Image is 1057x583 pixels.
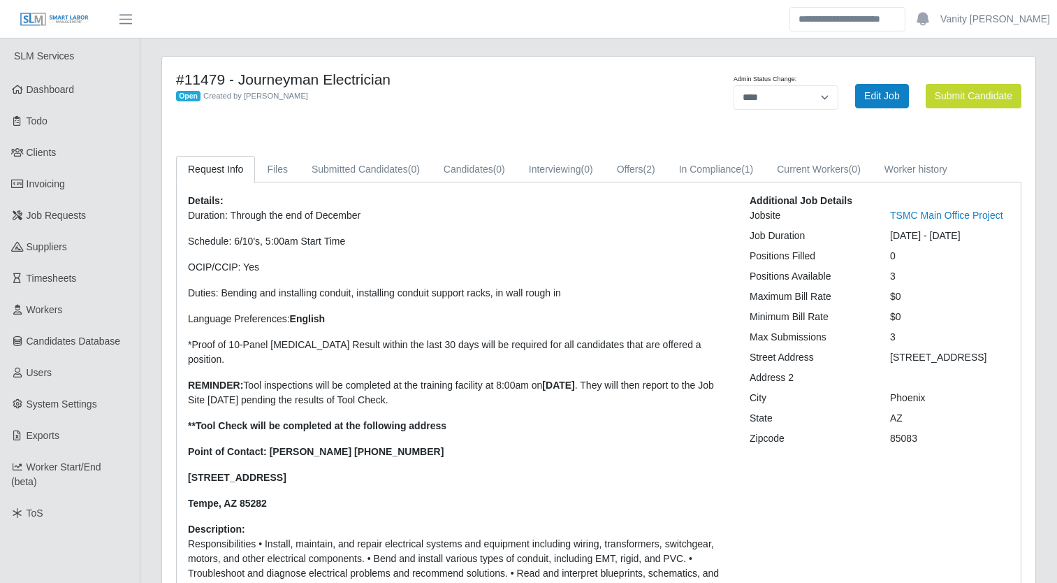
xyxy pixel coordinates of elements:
span: (2) [643,164,655,175]
b: Additional Job Details [750,195,852,206]
p: Language Preferences: [188,312,729,326]
div: AZ [880,411,1020,426]
a: Interviewing [517,156,605,183]
span: Timesheets [27,273,77,284]
span: Exports [27,430,59,441]
div: Street Address [739,350,880,365]
span: System Settings [27,398,97,410]
span: ending and installing conduit, installing conduit support racks, in wall rough in [228,287,561,298]
strong: **Tool Check will be completed at the following address [188,420,446,431]
p: Duration: Through the end of December [188,208,729,223]
div: 3 [880,269,1020,284]
div: State [739,411,880,426]
label: Admin Status Change: [734,75,796,85]
div: Phoenix [880,391,1020,405]
h4: #11479 - Journeyman Electrician [176,71,660,88]
a: Candidates [432,156,517,183]
strong: English [290,313,326,324]
p: Tool inspections will be completed at the training facility at 8:00am on . They will then report ... [188,378,729,408]
a: Edit Job [855,84,909,108]
span: (1) [741,164,753,175]
div: City [739,391,880,405]
b: Details: [188,195,224,206]
span: Todo [27,115,48,127]
span: (0) [493,164,505,175]
strong: REMINDER: [188,380,243,391]
a: TSMC Main Office Project [890,210,1003,221]
span: Users [27,367,52,378]
a: Worker history [873,156,959,183]
p: OCIP/CCIP: Yes [188,260,729,275]
span: Workers [27,304,63,315]
a: Submitted Candidates [300,156,432,183]
p: *Proof of 10-Panel [MEDICAL_DATA] Result within the last 30 days will be required for all candida... [188,338,729,367]
div: 3 [880,330,1020,345]
strong: [DATE] [542,380,574,391]
div: 85083 [880,431,1020,446]
div: Max Submissions [739,330,880,345]
b: Description: [188,524,245,535]
a: Vanity [PERSON_NAME] [940,12,1050,27]
span: Dashboard [27,84,75,95]
span: Candidates Database [27,336,121,347]
button: Submit Candidate [926,84,1021,108]
span: (0) [849,164,861,175]
a: In Compliance [667,156,766,183]
div: Zipcode [739,431,880,446]
span: Invoicing [27,178,65,189]
strong: Point of Contact: [PERSON_NAME] [PHONE_NUMBER] [188,446,444,457]
div: $0 [880,289,1020,304]
div: [DATE] - [DATE] [880,229,1020,243]
div: Positions Filled [739,249,880,264]
strong: [STREET_ADDRESS] [188,472,286,483]
img: SLM Logo [20,12,89,27]
span: (0) [581,164,593,175]
span: Suppliers [27,241,67,252]
span: Open [176,91,201,102]
p: Schedule: 6/10's, 5:00am Start Time [188,234,729,249]
div: 0 [880,249,1020,264]
a: Current Workers [765,156,873,183]
span: Job Requests [27,210,87,221]
div: Job Duration [739,229,880,243]
div: Jobsite [739,208,880,223]
div: Minimum Bill Rate [739,310,880,324]
span: Created by [PERSON_NAME] [203,92,308,100]
span: SLM Services [14,50,74,62]
div: Maximum Bill Rate [739,289,880,304]
a: Files [255,156,300,183]
span: (0) [408,164,420,175]
div: Positions Available [739,269,880,284]
span: ToS [27,508,43,519]
a: Offers [605,156,667,183]
span: Clients [27,147,57,158]
div: [STREET_ADDRESS] [880,350,1020,365]
strong: Tempe, AZ 85282 [188,498,267,509]
p: Duties: B [188,286,729,301]
span: Worker Start/End (beta) [11,461,101,487]
div: $0 [880,310,1020,324]
div: Address 2 [739,370,880,385]
input: Search [789,7,905,31]
a: Request Info [176,156,255,183]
